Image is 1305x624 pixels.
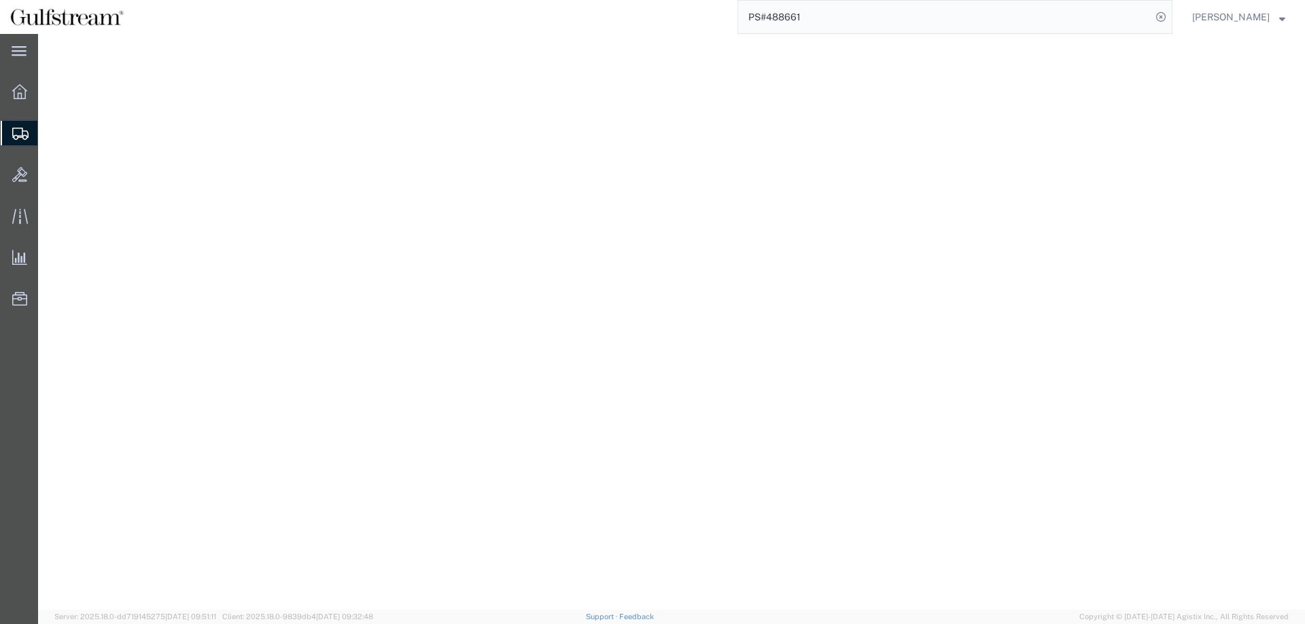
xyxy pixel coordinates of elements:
button: [PERSON_NAME] [1191,9,1286,25]
iframe: FS Legacy Container [38,34,1305,610]
a: Feedback [619,612,654,621]
a: Support [586,612,620,621]
span: [DATE] 09:51:11 [165,612,216,621]
span: Server: 2025.18.0-dd719145275 [54,612,216,621]
input: Search for shipment number, reference number [738,1,1151,33]
span: Jene Middleton [1192,10,1270,24]
span: Client: 2025.18.0-9839db4 [222,612,373,621]
img: logo [10,7,124,27]
span: [DATE] 09:32:48 [316,612,373,621]
span: Copyright © [DATE]-[DATE] Agistix Inc., All Rights Reserved [1079,611,1289,623]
